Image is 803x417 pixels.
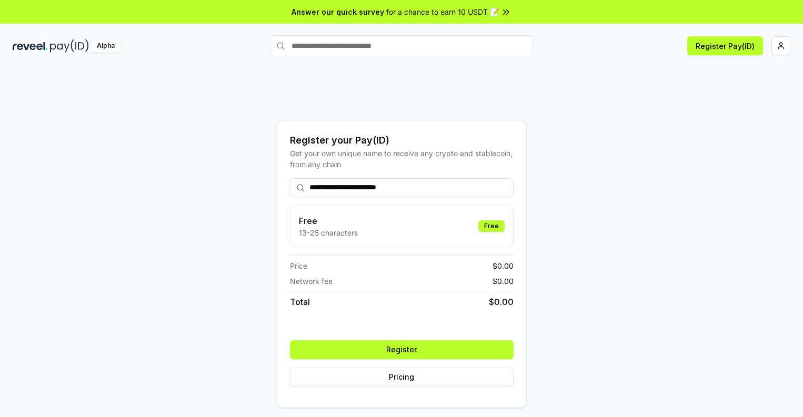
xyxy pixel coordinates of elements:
[290,368,514,387] button: Pricing
[290,296,310,308] span: Total
[489,296,514,308] span: $ 0.00
[386,6,499,17] span: for a chance to earn 10 USDT 📝
[13,39,48,53] img: reveel_dark
[50,39,89,53] img: pay_id
[478,220,505,232] div: Free
[290,340,514,359] button: Register
[290,260,307,271] span: Price
[91,39,121,53] div: Alpha
[292,6,384,17] span: Answer our quick survey
[687,36,763,55] button: Register Pay(ID)
[493,260,514,271] span: $ 0.00
[299,227,358,238] p: 13-25 characters
[290,276,333,287] span: Network fee
[290,148,514,170] div: Get your own unique name to receive any crypto and stablecoin, from any chain
[493,276,514,287] span: $ 0.00
[299,215,358,227] h3: Free
[290,133,514,148] div: Register your Pay(ID)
